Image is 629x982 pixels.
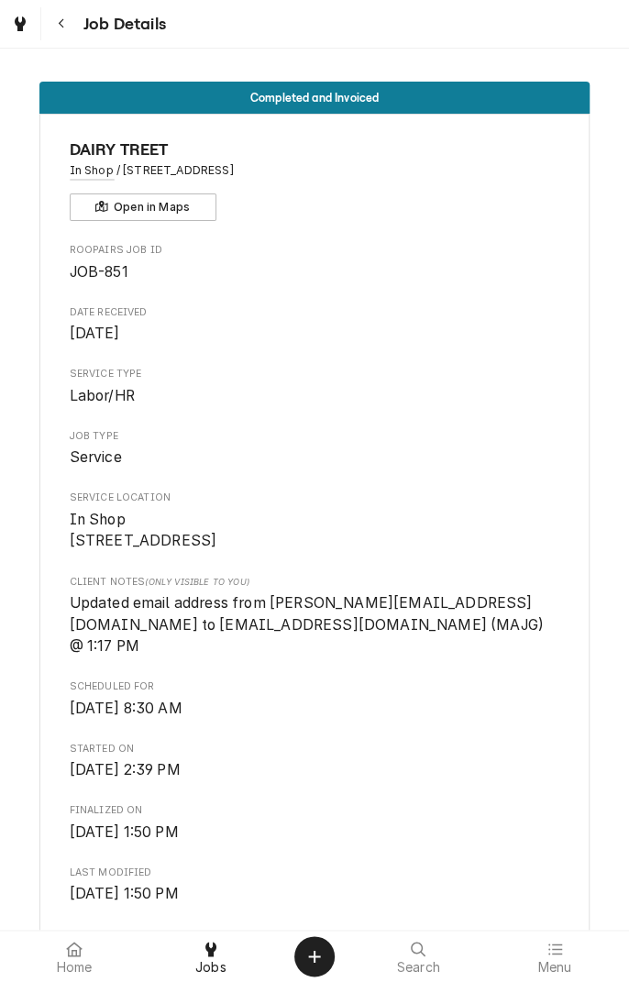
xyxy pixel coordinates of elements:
[70,679,560,719] div: Scheduled For
[70,429,560,469] div: Job Type
[195,960,226,975] span: Jobs
[70,243,560,282] div: Roopairs Job ID
[45,7,78,40] button: Navigate back
[70,761,181,778] span: [DATE] 2:39 PM
[70,928,560,967] div: Estimated Job Duration
[70,193,216,221] button: Open in Maps
[4,7,37,40] a: Go to Jobs
[70,742,560,756] span: Started On
[70,429,560,444] span: Job Type
[70,698,560,720] span: Scheduled For
[70,162,560,179] span: Address
[70,511,217,550] span: In Shop [STREET_ADDRESS]
[70,509,560,552] span: Service Location
[537,960,571,975] span: Menu
[144,934,279,978] a: Jobs
[7,934,142,978] a: Home
[145,577,248,587] span: (Only Visible to You)
[70,138,560,162] span: Name
[70,447,560,469] span: Job Type
[70,491,560,505] span: Service Location
[250,92,380,104] span: Completed and Invoiced
[78,12,166,37] span: Job Details
[70,491,560,552] div: Service Location
[70,305,560,345] div: Date Received
[294,936,335,976] button: Create Object
[70,592,560,657] span: [object Object]
[70,243,560,258] span: Roopairs Job ID
[70,263,128,281] span: JOB-851
[70,803,560,818] span: Finalized On
[397,960,440,975] span: Search
[70,575,560,590] span: Client Notes
[57,960,93,975] span: Home
[70,679,560,694] span: Scheduled For
[70,325,120,342] span: [DATE]
[70,866,560,880] span: Last Modified
[70,928,560,943] span: Estimated Job Duration
[70,138,560,221] div: Client Information
[70,261,560,283] span: Roopairs Job ID
[70,883,560,905] span: Last Modified
[70,323,560,345] span: Date Received
[70,385,560,407] span: Service Type
[70,387,135,404] span: Labor/HR
[70,742,560,781] div: Started On
[70,822,560,844] span: Finalized On
[70,575,560,657] div: [object Object]
[70,305,560,320] span: Date Received
[70,803,560,843] div: Finalized On
[70,700,182,717] span: [DATE] 8:30 AM
[70,448,122,466] span: Service
[39,82,590,114] div: Status
[351,934,486,978] a: Search
[70,866,560,905] div: Last Modified
[70,885,179,902] span: [DATE] 1:50 PM
[488,934,623,978] a: Menu
[70,594,548,655] span: Updated email address from [PERSON_NAME][EMAIL_ADDRESS][DOMAIN_NAME] to [EMAIL_ADDRESS][DOMAIN_NA...
[70,823,179,841] span: [DATE] 1:50 PM
[70,367,560,381] span: Service Type
[70,759,560,781] span: Started On
[70,367,560,406] div: Service Type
